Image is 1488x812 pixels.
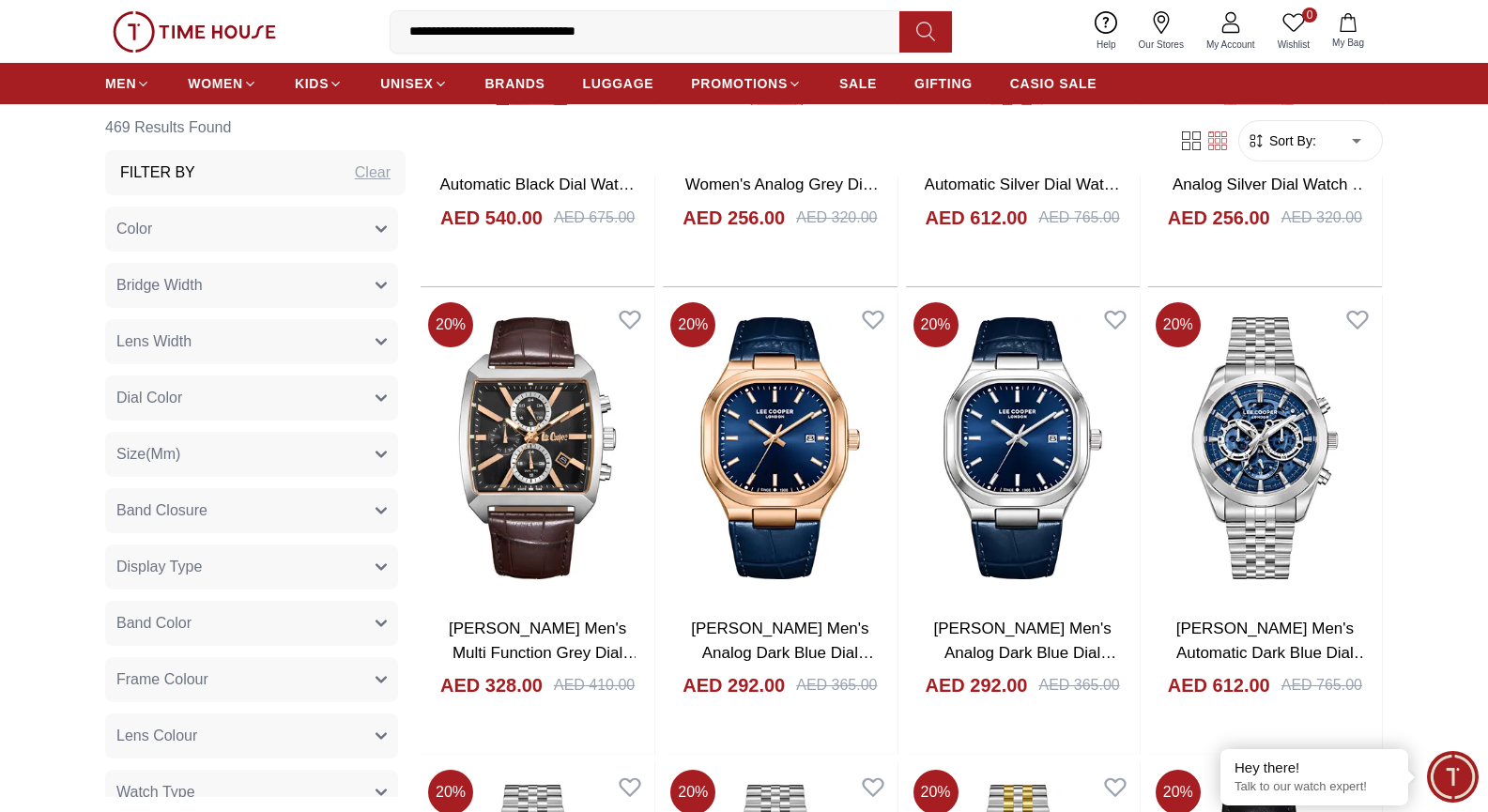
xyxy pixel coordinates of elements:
[116,387,182,409] span: Dial Color
[691,620,874,685] a: [PERSON_NAME] Men's Analog Dark Blue Dial Watch - LC08179.495
[1010,67,1097,100] a: CASIO SALE
[1148,295,1382,603] img: Lee Cooper Men's Automatic Dark Blue Dial Watch - LC08176.390
[914,67,973,100] a: GIFTING
[105,319,398,364] button: Lens Width
[1089,38,1124,52] span: Help
[1131,38,1191,52] span: Our Stores
[925,152,1121,218] a: [PERSON_NAME] Men's Automatic Silver Dial Watch - LC08192.330
[116,499,207,522] span: Band Closure
[914,74,973,93] span: GIFTING
[670,302,715,347] span: 20 %
[1038,207,1119,229] div: AED 765.00
[554,207,635,229] div: AED 675.00
[113,11,276,53] img: ...
[1038,674,1119,697] div: AED 365.00
[116,274,203,297] span: Bridge Width
[683,205,785,231] h4: AED 256.00
[839,74,877,93] span: SALE
[1085,8,1128,55] a: Help
[440,205,543,231] h4: AED 540.00
[1128,8,1195,55] a: Our Stores
[1235,779,1394,795] p: Talk to our watch expert!
[933,620,1116,685] a: [PERSON_NAME] Men's Analog Dark Blue Dial Watch - LC08179.399
[105,713,398,758] button: Lens Colour
[926,672,1028,698] h4: AED 292.00
[1176,620,1370,685] a: [PERSON_NAME] Men's Automatic Dark Blue Dial Watch - LC08176.390
[913,302,959,347] span: 20 %
[1168,205,1270,231] h4: AED 256.00
[428,302,473,347] span: 20 %
[1010,74,1097,93] span: CASIO SALE
[105,657,398,702] button: Frame Colour
[120,161,195,184] h3: Filter By
[796,207,877,229] div: AED 320.00
[355,161,391,184] div: Clear
[1156,302,1201,347] span: 20 %
[116,443,180,466] span: Size(Mm)
[691,67,802,100] a: PROMOTIONS
[105,207,398,252] button: Color
[1199,38,1263,52] span: My Account
[926,205,1028,231] h4: AED 612.00
[685,152,879,218] a: [PERSON_NAME] Women's Analog Grey Dial Watch - LC08195.560
[295,74,329,93] span: KIDS
[105,105,406,150] h6: 469 Results Found
[839,67,877,100] a: SALE
[1247,131,1316,150] button: Sort By:
[485,74,545,93] span: BRANDS
[449,620,638,685] a: [PERSON_NAME] Men's Multi Function Grey Dial Watch - LC08180.362
[105,263,398,308] button: Bridge Width
[105,601,398,646] button: Band Color
[116,781,195,804] span: Watch Type
[440,672,543,698] h4: AED 328.00
[663,295,897,603] img: Lee Cooper Men's Analog Dark Blue Dial Watch - LC08179.495
[105,544,398,590] button: Display Type
[116,218,152,240] span: Color
[1168,672,1270,698] h4: AED 612.00
[1266,8,1321,55] a: 0Wishlist
[1281,207,1362,229] div: AED 320.00
[116,330,192,353] span: Lens Width
[906,295,1140,603] img: Lee Cooper Men's Analog Dark Blue Dial Watch - LC08179.399
[796,674,877,697] div: AED 365.00
[105,488,398,533] button: Band Closure
[583,67,654,100] a: LUGGAGE
[116,668,208,691] span: Frame Colour
[1325,36,1372,50] span: My Bag
[1427,751,1479,803] div: Chat Widget
[1173,152,1368,218] a: [PERSON_NAME] Men's Analog Silver Dial Watch - LC08185.330
[295,67,343,100] a: KIDS
[683,672,785,698] h4: AED 292.00
[554,674,635,697] div: AED 410.00
[116,725,197,747] span: Lens Colour
[380,67,447,100] a: UNISEX
[105,74,136,93] span: MEN
[583,74,654,93] span: LUGGAGE
[116,612,192,635] span: Band Color
[1321,9,1375,54] button: My Bag
[188,67,257,100] a: WOMEN
[380,74,433,93] span: UNISEX
[1281,674,1362,697] div: AED 765.00
[105,432,398,477] button: Size(Mm)
[440,152,636,218] a: [PERSON_NAME] Men's Automatic Black Dial Watch - LC08198.350
[1302,8,1317,23] span: 0
[691,74,788,93] span: PROMOTIONS
[105,375,398,421] button: Dial Color
[1235,758,1394,777] div: Hey there!
[1270,38,1317,52] span: Wishlist
[116,556,202,578] span: Display Type
[485,67,545,100] a: BRANDS
[421,295,654,603] img: Lee Cooper Men's Multi Function Grey Dial Watch - LC08180.362
[105,67,150,100] a: MEN
[1266,131,1316,150] span: Sort By:
[188,74,243,93] span: WOMEN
